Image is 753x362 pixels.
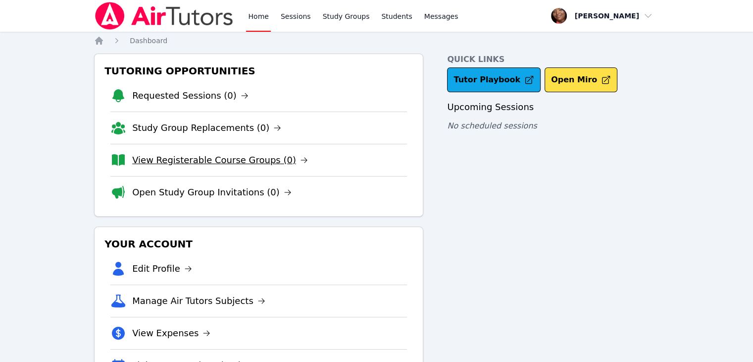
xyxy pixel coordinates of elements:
a: Study Group Replacements (0) [132,121,281,135]
span: No scheduled sessions [447,121,537,130]
h3: Tutoring Opportunities [102,62,415,80]
span: Dashboard [130,37,167,45]
button: Open Miro [545,67,617,92]
a: Dashboard [130,36,167,46]
a: Manage Air Tutors Subjects [132,294,265,308]
span: Messages [424,11,458,21]
h3: Your Account [102,235,415,253]
h3: Upcoming Sessions [447,100,659,114]
a: Requested Sessions (0) [132,89,249,103]
nav: Breadcrumb [94,36,659,46]
a: Edit Profile [132,262,192,276]
a: View Expenses [132,326,210,340]
a: Tutor Playbook [447,67,541,92]
h4: Quick Links [447,54,659,65]
a: View Registerable Course Groups (0) [132,153,308,167]
a: Open Study Group Invitations (0) [132,185,292,199]
img: Air Tutors [94,2,234,30]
